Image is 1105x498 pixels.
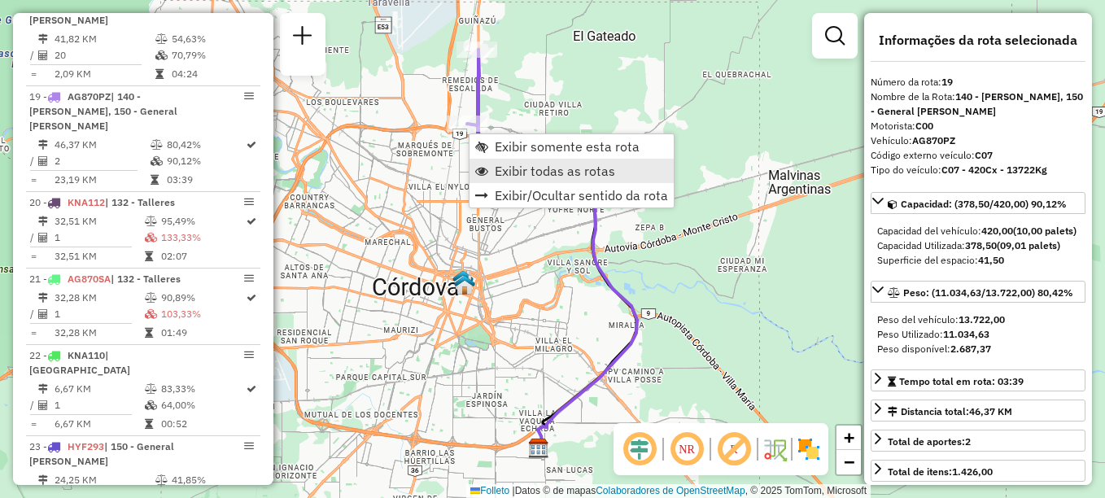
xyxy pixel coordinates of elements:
[901,405,1012,417] font: Distancia total:
[29,325,37,341] td: =
[161,308,201,320] font: 103,33%
[54,229,144,246] td: 1
[941,164,1047,176] strong: C07 - 420Cx - 13722Kg
[38,293,48,303] i: Distância Total
[29,440,174,467] span: | 150 - General [PERSON_NAME]
[836,450,861,474] a: Alejar
[969,405,1012,417] span: 46,37 KM
[29,397,37,413] td: /
[155,34,168,44] i: % de utilização do peso
[54,381,144,397] td: 6,67 KM
[38,156,48,166] i: Total de Atividades
[38,309,48,319] i: Total de Atividades
[877,253,1079,268] div: Superficie del espacio:
[29,349,47,361] font: 22 -
[160,381,245,397] td: 83,33%
[29,196,47,208] font: 20 -
[29,90,177,132] span: | 140 - [PERSON_NAME], 150 - General [PERSON_NAME]
[160,290,245,306] td: 90,89%
[54,213,144,229] td: 32,51 KM
[155,475,168,485] i: % de utilização do peso
[950,343,991,355] strong: 2.687,37
[68,349,105,361] span: KNA110
[528,438,549,459] img: SAZ AR Cordoba
[54,172,150,188] td: 23,19 KM
[877,313,1005,325] span: Peso del vehículo:
[151,156,163,166] i: % de utilização da cubagem
[38,216,48,226] i: Distância Total
[171,472,253,488] td: 41,85%
[54,397,144,413] td: 1
[495,189,668,202] span: Exibir/Ocultar sentido da rota
[172,49,206,61] font: 70,79%
[965,239,997,251] strong: 378,50
[871,369,1085,391] a: Tempo total em rota: 03:39
[166,172,245,188] td: 03:39
[68,440,104,452] span: HYF293
[877,225,1077,237] font: Capacidad del vehículo:
[871,75,1085,90] div: Número da rota:
[871,281,1085,303] a: Peso: (11.034,63/13.722,00) 80,42%
[54,472,155,488] td: 24,25 KM
[161,399,195,411] font: 64,00%
[244,441,254,451] em: Opções
[160,213,245,229] td: 95,49%
[29,349,130,376] span: | [GEOGRAPHIC_DATA]
[981,225,1013,237] strong: 420,00
[466,484,871,498] div: Datos © de mapas , © 2025 TomTom, Microsoft
[54,248,144,264] td: 32,51 KM
[54,31,155,47] td: 41,82 KM
[470,159,674,183] li: Exibir todas as rotas
[871,306,1085,363] div: Peso: (11.034,63/13.722,00) 80,42%
[145,293,157,303] i: % de utilização do peso
[29,172,37,188] td: =
[871,90,1083,117] strong: 140 - [PERSON_NAME], 150 - General [PERSON_NAME]
[871,460,1085,482] a: Total de itens:1.426,00
[145,400,157,410] i: % de utilização da cubagem
[54,47,155,63] td: 20
[54,153,150,169] td: 2
[145,216,157,226] i: % de utilização do peso
[151,140,163,150] i: % de utilização do peso
[247,216,256,226] i: Rota otimizada
[943,328,989,340] strong: 11.034,63
[796,436,822,462] img: Exibir/Ocultar setores
[286,20,319,56] a: Nova sessão e pesquisa
[959,313,1005,325] strong: 13.722,00
[871,217,1085,274] div: Capacidad: (378,50/420,00) 90,12%
[819,20,851,52] a: Exibir filtros
[151,175,159,185] i: Tempo total em rota
[171,31,253,47] td: 54,63%
[452,269,474,290] img: UDC Cordoba
[667,430,706,469] span: Ocultar NR
[899,375,1024,387] span: Tempo total em rota: 03:39
[68,90,111,103] span: AG870PZ
[470,485,509,496] a: Folleto
[54,306,144,322] td: 1
[244,91,254,101] em: Opções
[29,440,47,452] font: 23 -
[244,273,254,283] em: Opções
[161,231,201,243] font: 133,33%
[68,196,105,208] span: KNA112
[160,248,245,264] td: 02:07
[145,251,153,261] i: Tempo total em rota
[38,233,48,242] i: Total de Atividades
[29,416,37,432] td: =
[871,120,933,132] font: Motorista:
[888,435,971,448] span: Total de aportes:
[244,350,254,360] em: Opções
[38,400,48,410] i: Total de Atividades
[167,155,201,167] font: 90,12%
[836,426,861,450] a: Acercar
[38,384,48,394] i: Distância Total
[495,140,640,153] span: Exibir somente esta rota
[871,192,1085,214] a: Capacidad: (378,50/420,00) 90,12%
[105,196,175,208] span: | 132 - Talleres
[29,248,37,264] td: =
[513,485,515,496] span: |
[877,328,989,340] font: Peso Utilizado:
[871,33,1085,48] h4: Informações da rota selecionada
[247,140,256,150] i: Rota otimizada
[160,416,245,432] td: 00:52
